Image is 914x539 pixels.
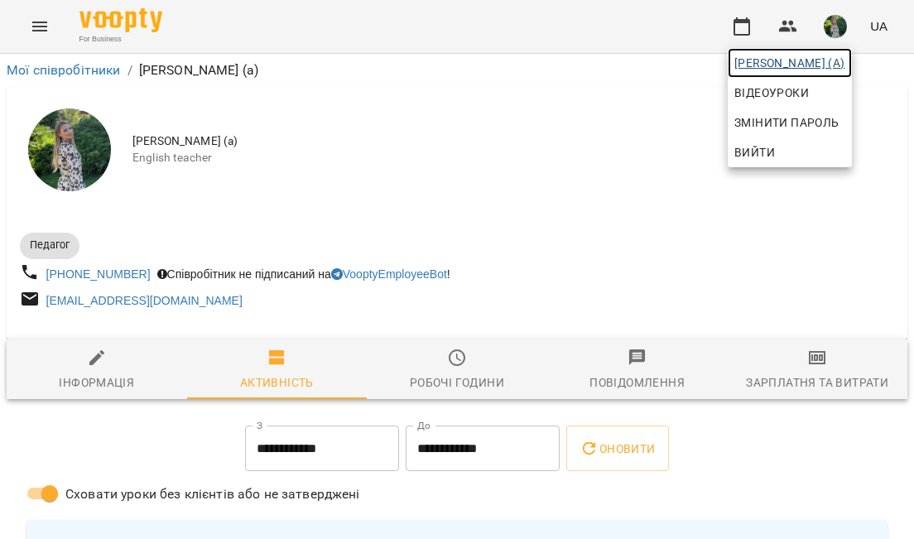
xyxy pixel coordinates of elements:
[734,83,809,103] span: Відеоуроки
[728,48,852,78] a: [PERSON_NAME] (а)
[734,113,845,132] span: Змінити пароль
[728,137,852,167] button: Вийти
[734,53,845,73] span: [PERSON_NAME] (а)
[728,108,852,137] a: Змінити пароль
[734,142,775,162] span: Вийти
[728,78,815,108] a: Відеоуроки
